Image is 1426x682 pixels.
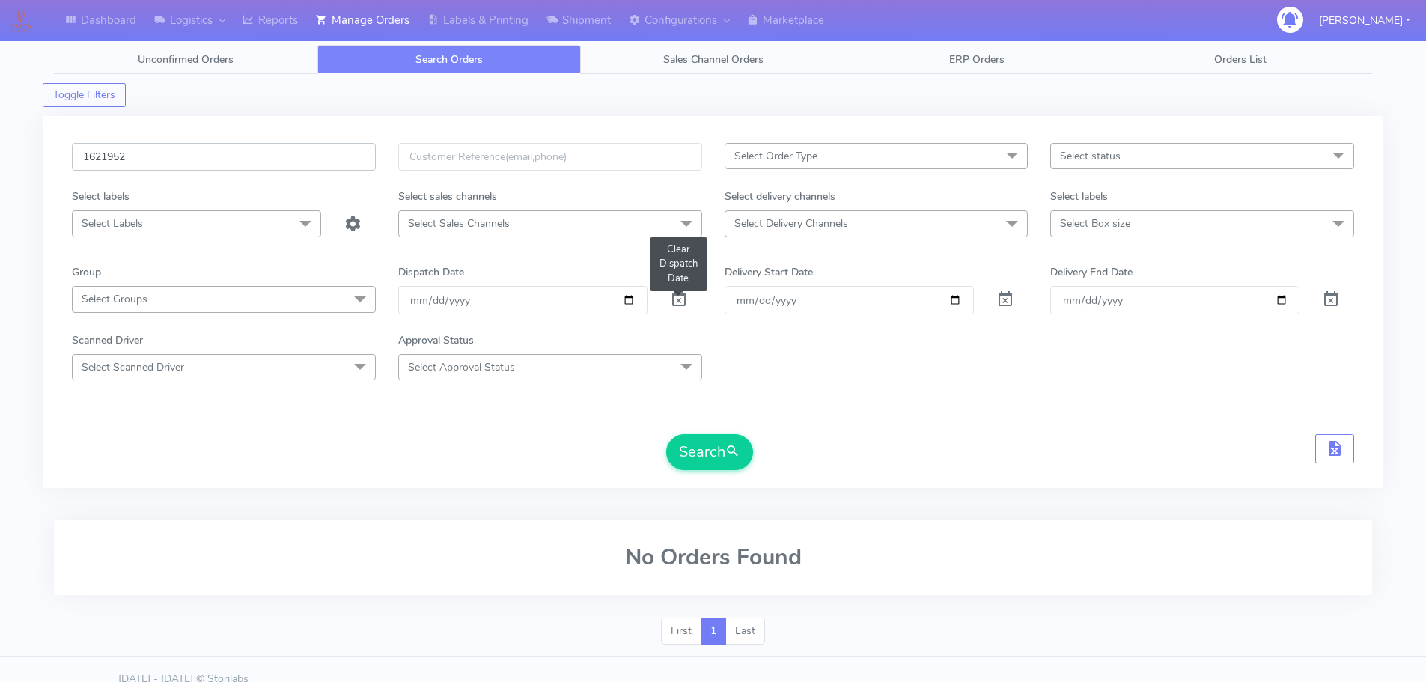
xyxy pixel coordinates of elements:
span: Unconfirmed Orders [138,52,234,67]
span: Select Order Type [734,149,817,163]
label: Group [72,264,101,280]
button: Search [666,434,753,470]
span: Sales Channel Orders [663,52,764,67]
span: Select Groups [82,292,147,306]
label: Scanned Driver [72,332,143,348]
span: Select Sales Channels [408,216,510,231]
h2: No Orders Found [72,545,1354,570]
button: [PERSON_NAME] [1308,5,1422,36]
label: Select labels [1050,189,1108,204]
label: Dispatch Date [398,264,464,280]
label: Select labels [72,189,130,204]
span: Select status [1060,149,1121,163]
label: Delivery Start Date [725,264,813,280]
span: ERP Orders [949,52,1005,67]
span: Select Delivery Channels [734,216,848,231]
label: Select delivery channels [725,189,835,204]
span: Search Orders [415,52,483,67]
input: Order Id [72,143,376,171]
span: Select Approval Status [408,360,515,374]
span: Select Scanned Driver [82,360,184,374]
span: Select Box size [1060,216,1130,231]
a: 1 [701,618,726,645]
label: Delivery End Date [1050,264,1133,280]
span: Select Labels [82,216,143,231]
label: Select sales channels [398,189,497,204]
button: Toggle Filters [43,83,126,107]
span: Orders List [1214,52,1267,67]
label: Approval Status [398,332,474,348]
ul: Tabs [54,45,1372,74]
input: Customer Reference(email,phone) [398,143,702,171]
